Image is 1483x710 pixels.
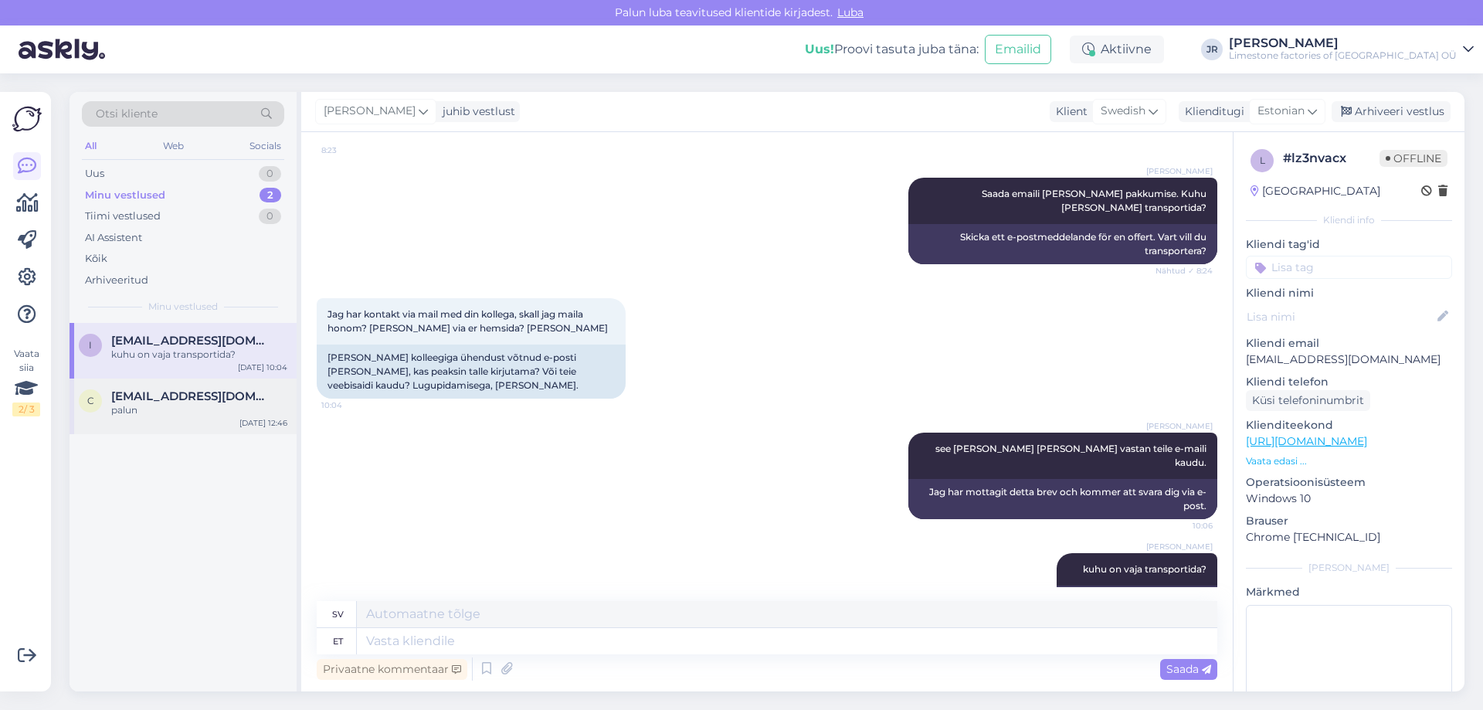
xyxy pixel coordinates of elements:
div: [PERSON_NAME] [1229,37,1457,49]
p: Kliendi nimi [1246,285,1452,301]
div: Kliendi info [1246,213,1452,227]
span: Offline [1379,150,1447,167]
span: c [87,395,94,406]
div: Vart behöver du transportera? [1057,586,1217,612]
b: Uus! [805,42,834,56]
div: Arhiveeri vestlus [1332,101,1451,122]
p: [EMAIL_ADDRESS][DOMAIN_NAME] [1246,352,1452,368]
div: Uus [85,166,104,182]
div: 2 [260,188,281,203]
span: Nähtud ✓ 8:24 [1155,265,1213,277]
span: 10:04 [321,399,379,411]
span: 10:06 [1155,520,1213,532]
p: Märkmed [1246,584,1452,600]
div: AI Assistent [85,230,142,246]
div: et [333,628,343,654]
p: Klienditeekond [1246,417,1452,433]
div: # lz3nvacx [1283,149,1379,168]
span: Jag har kontakt via mail med din kollega, skall jag maila honom? [PERSON_NAME] via er hemsida? [P... [327,308,608,334]
div: [PERSON_NAME] kolleegiga ühendust võtnud e-posti [PERSON_NAME], kas peaksin talle kirjutama? Või ... [317,345,626,399]
div: 2 / 3 [12,403,40,416]
p: Brauser [1246,513,1452,529]
div: kuhu on vaja transportida? [111,348,287,362]
div: Skicka ett e-postmeddelande för en offert. Vart vill du transportera? [908,224,1217,264]
a: [URL][DOMAIN_NAME] [1246,434,1367,448]
div: Kõik [85,251,107,267]
span: [PERSON_NAME] [324,103,416,120]
div: [PERSON_NAME] [1246,561,1452,575]
span: imland.magnus@gmail.com [111,334,272,348]
p: Kliendi telefon [1246,374,1452,390]
span: Luba [833,5,868,19]
span: Otsi kliente [96,106,158,122]
div: juhib vestlust [436,104,515,120]
span: contact@stinalutz.com [111,389,272,403]
div: 0 [259,209,281,224]
div: [DATE] 10:04 [238,362,287,373]
p: Chrome [TECHNICAL_ID] [1246,529,1452,545]
div: Tiimi vestlused [85,209,161,224]
span: [PERSON_NAME] [1146,165,1213,177]
span: [PERSON_NAME] [1146,420,1213,432]
div: All [82,136,100,156]
p: Kliendi email [1246,335,1452,352]
span: Saada emaili [PERSON_NAME] pakkumise. Kuhu [PERSON_NAME] transportida? [982,188,1209,213]
div: sv [332,601,344,627]
div: Klient [1050,104,1088,120]
div: Limestone factories of [GEOGRAPHIC_DATA] OÜ [1229,49,1457,62]
a: [PERSON_NAME]Limestone factories of [GEOGRAPHIC_DATA] OÜ [1229,37,1474,62]
p: Kliendi tag'id [1246,236,1452,253]
span: Saada [1166,662,1211,676]
div: Arhiveeritud [85,273,148,288]
div: Socials [246,136,284,156]
div: Aktiivne [1070,36,1164,63]
span: l [1260,155,1265,166]
p: Operatsioonisüsteem [1246,474,1452,491]
div: Küsi telefoninumbrit [1246,390,1370,411]
div: Vaata siia [12,347,40,416]
span: Minu vestlused [148,300,218,314]
button: Emailid [985,35,1051,64]
input: Lisa tag [1246,256,1452,279]
p: Windows 10 [1246,491,1452,507]
div: Privaatne kommentaar [317,659,467,680]
div: [GEOGRAPHIC_DATA] [1251,183,1380,199]
div: Jag har mottagit detta brev och kommer att svara dig via e-post. [908,479,1217,519]
div: Klienditugi [1179,104,1244,120]
img: Askly Logo [12,104,42,134]
div: [DATE] 12:46 [239,417,287,429]
span: Swedish [1101,103,1145,120]
span: kuhu on vaja transportida? [1083,563,1206,575]
span: 8:23 [321,144,379,156]
span: [PERSON_NAME] [1146,541,1213,552]
div: Proovi tasuta juba täna: [805,40,979,59]
div: palun [111,403,287,417]
span: i [89,339,92,351]
div: JR [1201,39,1223,60]
div: Web [160,136,187,156]
input: Lisa nimi [1247,308,1434,325]
p: Vaata edasi ... [1246,454,1452,468]
div: 0 [259,166,281,182]
div: Minu vestlused [85,188,165,203]
span: see [PERSON_NAME] [PERSON_NAME] vastan teile e-maili kaudu. [935,443,1209,468]
span: Estonian [1257,103,1305,120]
